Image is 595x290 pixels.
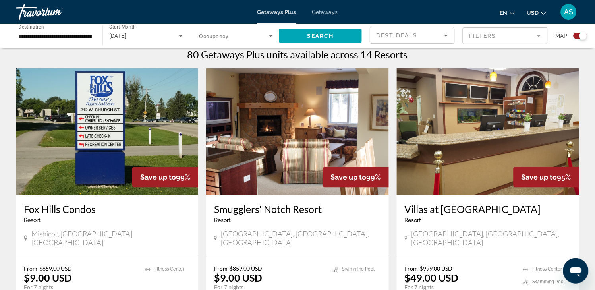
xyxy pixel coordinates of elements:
span: Resort [214,217,231,224]
span: Resort [405,217,421,224]
a: Getaways Plus [257,9,296,15]
span: Swimming Pool [342,267,375,272]
img: 0300I01X.jpg [206,68,388,195]
span: Start Month [109,25,136,30]
span: Save up to [331,173,367,182]
span: en [500,10,508,16]
a: Getaways [312,9,338,15]
h1: 80 Getaways Plus units available across 14 Resorts [187,48,408,60]
span: Occupancy [199,33,229,39]
span: Save up to [522,173,557,182]
span: $999.00 USD [420,265,453,272]
span: $859.00 USD [39,265,72,272]
p: $49.00 USD [405,272,459,284]
a: Fox Hills Condos [24,203,190,215]
span: From [405,265,418,272]
img: C594O01X.jpg [397,68,579,195]
span: Mishicot, [GEOGRAPHIC_DATA], [GEOGRAPHIC_DATA] [31,230,190,247]
span: [GEOGRAPHIC_DATA], [GEOGRAPHIC_DATA], [GEOGRAPHIC_DATA] [221,230,381,247]
p: $9.00 USD [24,272,72,284]
span: Resort [24,217,41,224]
button: Change language [500,7,515,18]
a: Smugglers' Notch Resort [214,203,381,215]
span: Destination [18,24,44,30]
div: 99% [323,167,389,188]
span: Fitness Center [155,267,184,272]
span: From [24,265,37,272]
span: Map [556,30,568,41]
span: Best Deals [377,32,418,39]
button: Search [279,29,362,43]
span: Fitness Center [533,267,562,272]
div: 95% [514,167,579,188]
span: [GEOGRAPHIC_DATA], [GEOGRAPHIC_DATA], [GEOGRAPHIC_DATA] [411,230,571,247]
span: From [214,265,228,272]
span: $859.00 USD [230,265,262,272]
span: Save up to [140,173,176,182]
p: $9.00 USD [214,272,262,284]
a: Travorium [16,2,95,22]
span: AS [564,8,574,16]
img: 1245E02X.jpg [16,68,198,195]
span: USD [527,10,539,16]
span: Swimming Pool [533,280,565,285]
iframe: Button to launch messaging window [563,258,589,284]
button: User Menu [558,4,579,20]
div: 99% [132,167,198,188]
mat-select: Sort by [377,31,448,40]
button: Filter [463,27,548,44]
span: Search [307,33,334,39]
span: [DATE] [109,33,127,39]
button: Change currency [527,7,547,18]
a: Villas at [GEOGRAPHIC_DATA] [405,203,571,215]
